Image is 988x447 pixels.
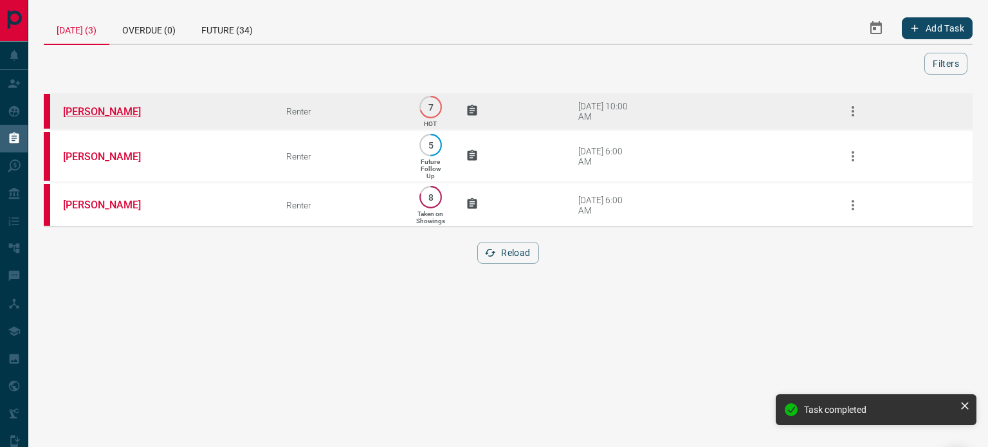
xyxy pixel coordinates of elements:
[578,195,633,215] div: [DATE] 6:00 AM
[63,151,160,163] a: [PERSON_NAME]
[63,105,160,118] a: [PERSON_NAME]
[426,140,435,150] p: 5
[416,210,445,224] p: Taken on Showings
[477,242,538,264] button: Reload
[421,158,441,179] p: Future Follow Up
[44,132,50,181] div: property.ca
[286,106,395,116] div: Renter
[902,17,973,39] button: Add Task
[44,13,109,45] div: [DATE] (3)
[424,120,437,127] p: HOT
[861,13,892,44] button: Select Date Range
[426,102,435,112] p: 7
[426,192,435,202] p: 8
[286,151,395,161] div: Renter
[63,199,160,211] a: [PERSON_NAME]
[286,200,395,210] div: Renter
[44,184,50,226] div: property.ca
[578,101,633,122] div: [DATE] 10:00 AM
[924,53,967,75] button: Filters
[44,94,50,129] div: property.ca
[578,146,633,167] div: [DATE] 6:00 AM
[804,405,955,415] div: Task completed
[188,13,266,44] div: Future (34)
[109,13,188,44] div: Overdue (0)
